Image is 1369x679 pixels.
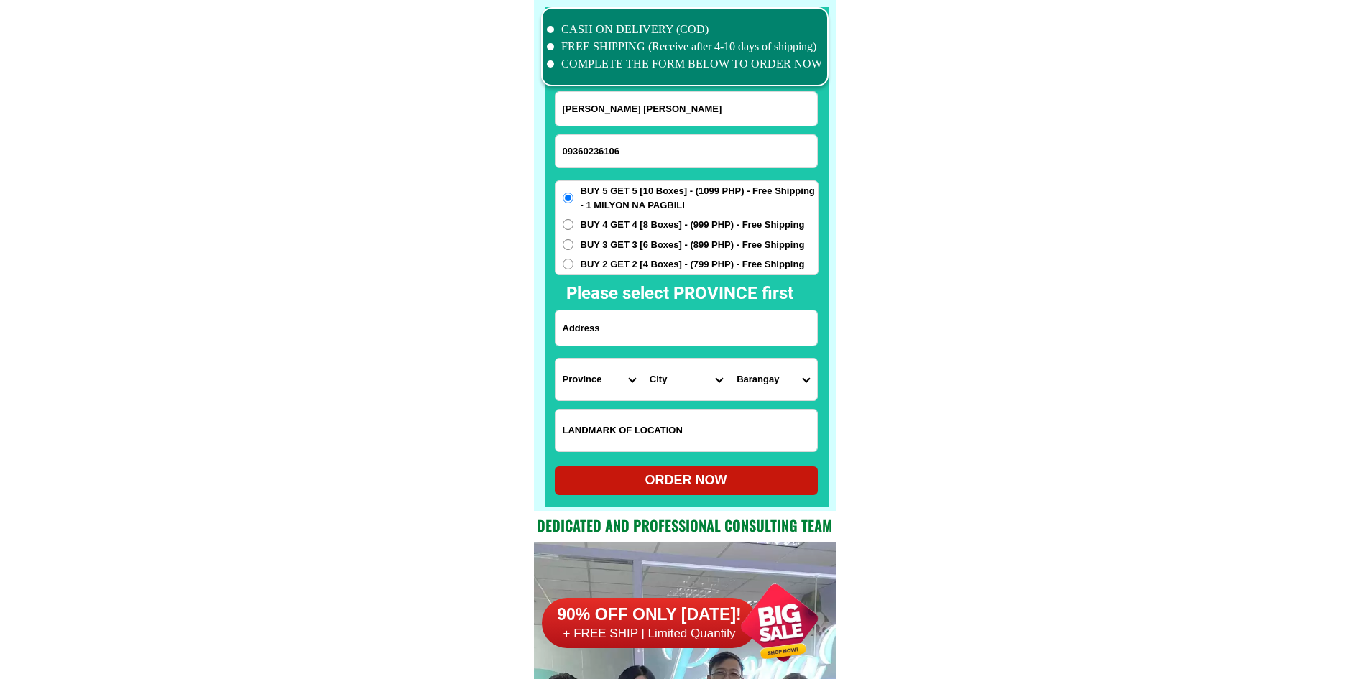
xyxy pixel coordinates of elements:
li: COMPLETE THE FORM BELOW TO ORDER NOW [547,55,823,73]
input: Input LANDMARKOFLOCATION [556,410,817,451]
input: BUY 2 GET 2 [4 Boxes] - (799 PHP) - Free Shipping [563,259,573,269]
span: BUY 2 GET 2 [4 Boxes] - (799 PHP) - Free Shipping [581,257,805,272]
h6: + FREE SHIP | Limited Quantily [542,626,757,642]
span: BUY 3 GET 3 [6 Boxes] - (899 PHP) - Free Shipping [581,238,805,252]
input: BUY 3 GET 3 [6 Boxes] - (899 PHP) - Free Shipping [563,239,573,250]
span: BUY 5 GET 5 [10 Boxes] - (1099 PHP) - Free Shipping - 1 MILYON NA PAGBILI [581,184,818,212]
input: BUY 5 GET 5 [10 Boxes] - (1099 PHP) - Free Shipping - 1 MILYON NA PAGBILI [563,193,573,203]
input: BUY 4 GET 4 [8 Boxes] - (999 PHP) - Free Shipping [563,219,573,230]
select: Select district [642,359,729,400]
h2: Dedicated and professional consulting team [534,514,836,536]
select: Select province [556,359,642,400]
span: BUY 4 GET 4 [8 Boxes] - (999 PHP) - Free Shipping [581,218,805,232]
li: FREE SHIPPING (Receive after 4-10 days of shipping) [547,38,823,55]
h2: Please select PROVINCE first [566,280,949,306]
li: CASH ON DELIVERY (COD) [547,21,823,38]
input: Input full_name [556,92,817,126]
input: Input phone_number [556,135,817,167]
select: Select commune [729,359,816,400]
h6: 90% OFF ONLY [DATE]! [542,604,757,626]
input: Input address [556,310,817,346]
div: ORDER NOW [555,471,818,490]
